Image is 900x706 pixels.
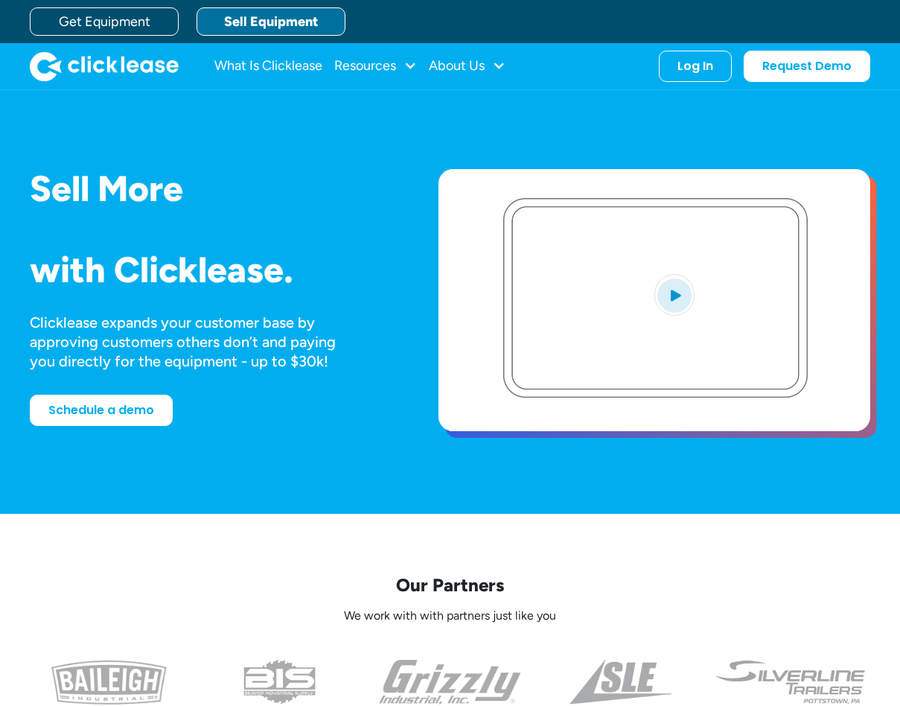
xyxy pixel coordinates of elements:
[30,573,870,597] p: Our Partners
[379,660,521,705] img: the grizzly industrial inc logo
[30,395,173,426] a: Schedule a demo
[30,313,363,371] div: Clicklease expands your customer base by approving customers others don’t and paying you directly...
[214,51,322,81] a: What Is Clicklease
[30,51,179,81] img: Clicklease logo
[715,660,867,705] img: undefined
[243,660,315,705] img: the logo for beaver industrial supply
[677,59,713,74] div: Log In
[51,660,167,705] img: baileigh logo
[569,660,671,705] img: a black and white photo of the side of a triangle
[429,51,505,81] div: About Us
[30,51,179,81] a: home
[654,274,695,316] img: Blue play button logo on a light blue circular background
[30,250,391,290] h1: with Clicklease.
[30,608,870,624] p: We work with with partners just like you
[197,7,345,36] a: Sell Equipment
[438,169,870,431] a: open lightbox
[30,169,391,209] h1: Sell More
[30,7,179,36] a: Get Equipment
[744,51,870,82] a: Request Demo
[334,51,417,81] div: Resources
